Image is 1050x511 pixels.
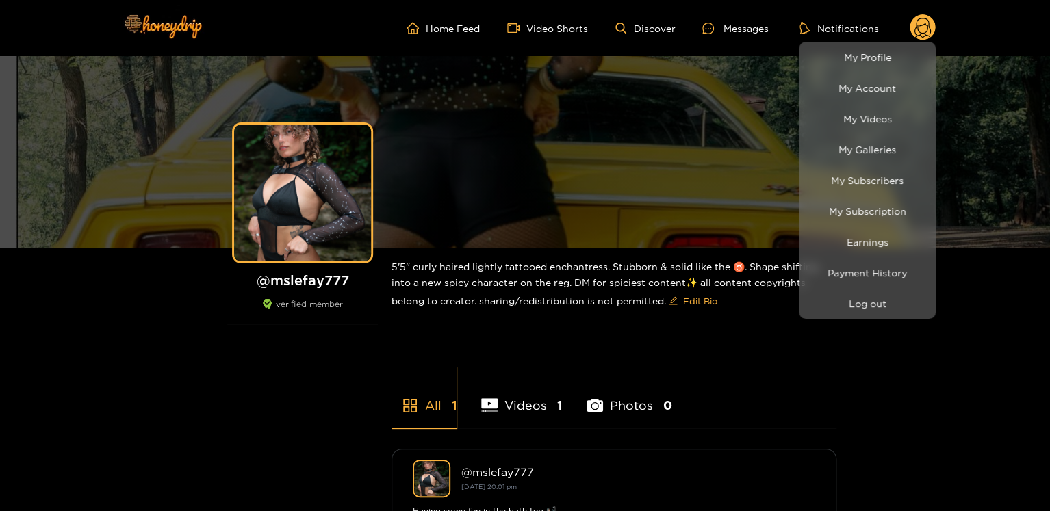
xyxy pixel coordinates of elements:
[802,261,932,285] a: Payment History
[802,137,932,161] a: My Galleries
[802,168,932,192] a: My Subscribers
[802,230,932,254] a: Earnings
[802,45,932,69] a: My Profile
[802,107,932,131] a: My Videos
[802,199,932,223] a: My Subscription
[802,291,932,315] button: Log out
[802,76,932,100] a: My Account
